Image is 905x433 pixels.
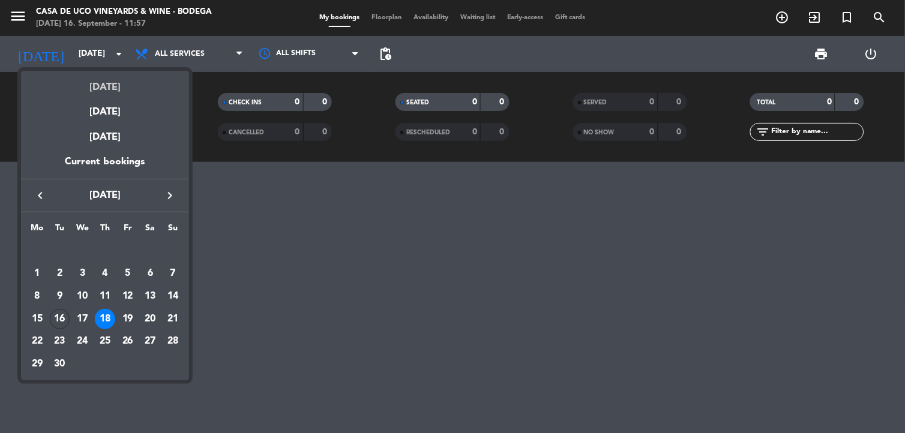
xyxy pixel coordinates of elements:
div: 23 [50,331,70,351]
td: September 30, 2025 [49,353,71,375]
div: 3 [72,263,92,284]
td: September 25, 2025 [94,330,116,353]
td: September 26, 2025 [116,330,139,353]
th: Saturday [139,221,162,240]
th: Friday [116,221,139,240]
td: September 6, 2025 [139,262,162,285]
div: 8 [27,286,47,306]
span: [DATE] [51,188,159,203]
td: September 20, 2025 [139,308,162,330]
td: September 15, 2025 [26,308,49,330]
td: September 17, 2025 [71,308,94,330]
div: 18 [95,309,115,329]
td: September 18, 2025 [94,308,116,330]
div: [DATE] [21,121,189,154]
td: September 23, 2025 [49,330,71,353]
td: September 10, 2025 [71,285,94,308]
div: 25 [95,331,115,351]
div: [DATE] [21,71,189,95]
div: [DATE] [21,95,189,120]
td: September 7, 2025 [161,262,184,285]
button: keyboard_arrow_right [159,188,181,203]
div: 24 [72,331,92,351]
i: keyboard_arrow_right [163,188,177,203]
div: 6 [140,263,160,284]
div: 26 [118,331,138,351]
td: SEP [26,240,184,263]
div: 10 [72,286,92,306]
div: Current bookings [21,154,189,179]
td: September 14, 2025 [161,285,184,308]
td: September 16, 2025 [49,308,71,330]
td: September 22, 2025 [26,330,49,353]
td: September 4, 2025 [94,262,116,285]
div: 20 [140,309,160,329]
div: 17 [72,309,92,329]
td: September 29, 2025 [26,353,49,375]
div: 15 [27,309,47,329]
div: 11 [95,286,115,306]
td: September 3, 2025 [71,262,94,285]
div: 21 [163,309,183,329]
div: 30 [50,354,70,374]
div: 22 [27,331,47,351]
div: 19 [118,309,138,329]
div: 7 [163,263,183,284]
th: Thursday [94,221,116,240]
div: 2 [50,263,70,284]
div: 29 [27,354,47,374]
button: keyboard_arrow_left [29,188,51,203]
td: September 24, 2025 [71,330,94,353]
i: keyboard_arrow_left [33,188,47,203]
div: 13 [140,286,160,306]
div: 4 [95,263,115,284]
td: September 19, 2025 [116,308,139,330]
th: Monday [26,221,49,240]
th: Tuesday [49,221,71,240]
div: 28 [163,331,183,351]
td: September 28, 2025 [161,330,184,353]
td: September 5, 2025 [116,262,139,285]
td: September 13, 2025 [139,285,162,308]
td: September 11, 2025 [94,285,116,308]
td: September 1, 2025 [26,262,49,285]
th: Sunday [161,221,184,240]
td: September 12, 2025 [116,285,139,308]
td: September 8, 2025 [26,285,49,308]
th: Wednesday [71,221,94,240]
td: September 27, 2025 [139,330,162,353]
td: September 9, 2025 [49,285,71,308]
div: 14 [163,286,183,306]
div: 1 [27,263,47,284]
div: 27 [140,331,160,351]
td: September 21, 2025 [161,308,184,330]
div: 12 [118,286,138,306]
td: September 2, 2025 [49,262,71,285]
div: 5 [118,263,138,284]
div: 9 [50,286,70,306]
div: 16 [50,309,70,329]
